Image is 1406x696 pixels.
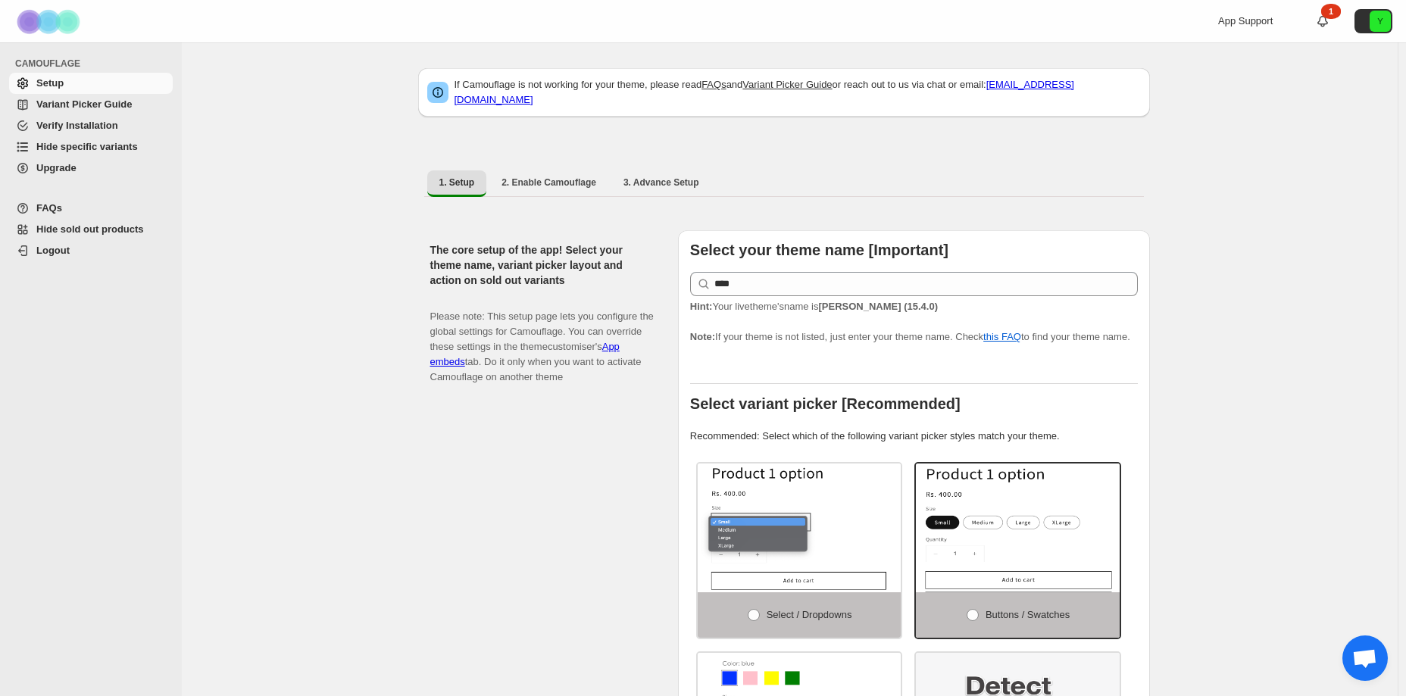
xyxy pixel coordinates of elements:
a: Variant Picker Guide [9,94,173,115]
a: Hide specific variants [9,136,173,158]
div: 1 [1321,4,1341,19]
span: 1. Setup [439,176,475,189]
h2: The core setup of the app! Select your theme name, variant picker layout and action on sold out v... [430,242,654,288]
span: 3. Advance Setup [623,176,699,189]
a: FAQs [9,198,173,219]
a: Logout [9,240,173,261]
span: Logout [36,245,70,256]
a: Hide sold out products [9,219,173,240]
a: FAQs [701,79,726,90]
a: Upgrade [9,158,173,179]
span: FAQs [36,202,62,214]
p: Please note: This setup page lets you configure the global settings for Camouflage. You can overr... [430,294,654,385]
b: Select variant picker [Recommended] [690,395,961,412]
span: Avatar with initials Y [1370,11,1391,32]
span: Upgrade [36,162,77,173]
span: Setup [36,77,64,89]
a: Variant Picker Guide [742,79,832,90]
p: If Camouflage is not working for your theme, please read and or reach out to us via chat or email: [455,77,1141,108]
img: Select / Dropdowns [698,463,901,592]
a: Verify Installation [9,115,173,136]
a: 1 [1315,14,1330,29]
span: CAMOUFLAGE [15,58,174,70]
span: App Support [1218,15,1273,27]
span: Hide specific variants [36,141,138,152]
button: Avatar with initials Y [1354,9,1392,33]
span: 2. Enable Camouflage [501,176,596,189]
span: Buttons / Swatches [986,609,1070,620]
span: Variant Picker Guide [36,98,132,110]
span: Your live theme's name is [690,301,938,312]
img: Buttons / Swatches [916,463,1120,592]
span: Select / Dropdowns [767,609,852,620]
img: Camouflage [12,1,88,42]
strong: [PERSON_NAME] (15.4.0) [818,301,938,312]
span: Hide sold out products [36,223,144,235]
strong: Hint: [690,301,713,312]
a: Open chat [1342,635,1388,681]
strong: Note: [690,331,715,342]
span: Verify Installation [36,120,118,131]
a: Setup [9,73,173,94]
p: If your theme is not listed, just enter your theme name. Check to find your theme name. [690,299,1138,345]
b: Select your theme name [Important] [690,242,948,258]
text: Y [1377,17,1383,26]
p: Recommended: Select which of the following variant picker styles match your theme. [690,429,1138,444]
a: this FAQ [983,331,1021,342]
